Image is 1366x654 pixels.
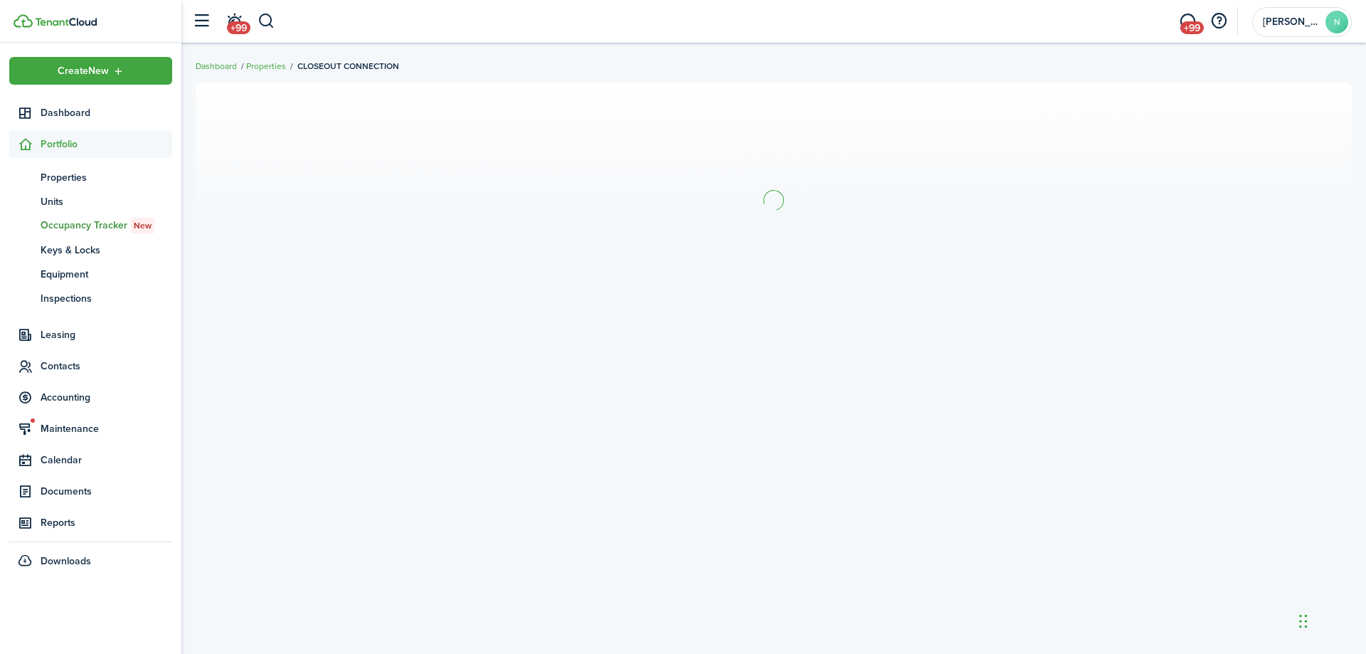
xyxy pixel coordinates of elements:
[1174,4,1201,40] a: Messaging
[1325,11,1348,33] avatar-text: N
[14,14,33,28] img: TenantCloud
[9,509,172,537] a: Reports
[9,57,172,85] button: Open menu
[761,188,786,213] img: Loading
[41,243,172,258] span: Keys & Locks
[9,189,172,213] a: Units
[9,165,172,189] a: Properties
[1299,600,1308,643] div: Drag
[9,286,172,310] a: Inspections
[41,453,172,468] span: Calendar
[41,359,172,374] span: Contacts
[41,267,172,282] span: Equipment
[1263,17,1320,27] span: Nate
[9,238,172,262] a: Keys & Locks
[41,390,172,405] span: Accounting
[41,194,172,209] span: Units
[41,105,172,120] span: Dashboard
[196,60,237,73] a: Dashboard
[41,554,91,569] span: Downloads
[41,327,172,342] span: Leasing
[41,515,172,530] span: Reports
[246,60,286,73] a: Properties
[58,66,109,76] span: Create New
[1295,586,1366,654] iframe: Chat Widget
[41,137,172,152] span: Portfolio
[41,421,172,436] span: Maintenance
[9,262,172,286] a: Equipment
[134,219,152,232] span: New
[297,60,399,73] span: CLOSEOUT CONNECTION
[1207,9,1231,33] button: Open resource center
[9,213,172,238] a: Occupancy TrackerNew
[35,18,97,26] img: TenantCloud
[41,291,172,306] span: Inspections
[41,218,172,233] span: Occupancy Tracker
[258,9,275,33] button: Search
[1180,21,1204,34] span: +99
[188,8,215,35] button: Open sidebar
[221,4,248,40] a: Notifications
[41,170,172,185] span: Properties
[41,484,172,499] span: Documents
[9,99,172,127] a: Dashboard
[227,21,250,34] span: +99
